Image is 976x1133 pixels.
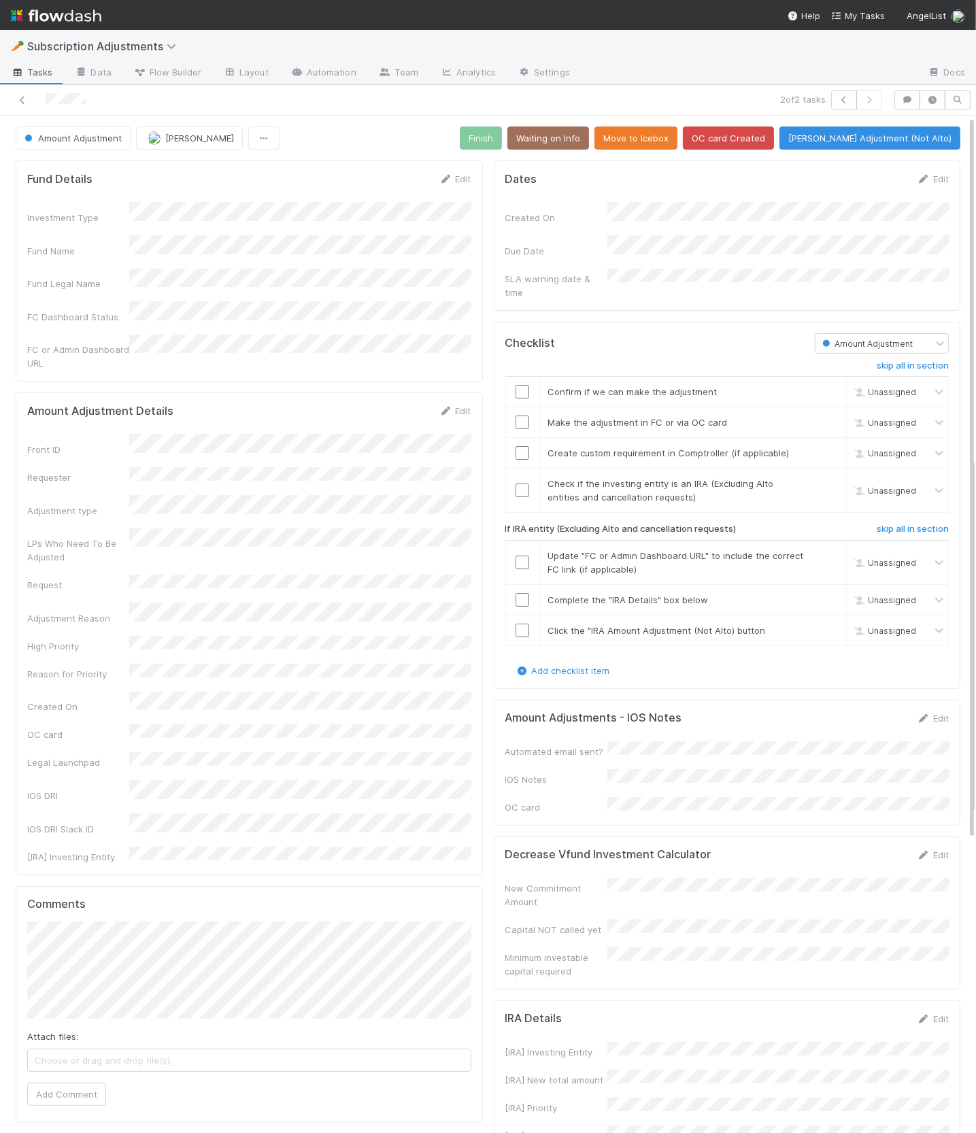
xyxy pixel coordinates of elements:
span: Amount Adjustment [820,338,913,348]
h5: Dates [505,173,537,186]
img: avatar_04f2f553-352a-453f-b9fb-c6074dc60769.png [952,10,965,23]
span: Confirm if we can make the adjustment [548,386,718,397]
a: Edit [917,849,949,860]
a: Edit [439,173,471,184]
div: Capital NOT called yet [505,923,607,936]
div: SLA warning date & time [505,272,607,299]
span: Unassigned [852,558,916,568]
span: Flow Builder [133,65,201,79]
a: My Tasks [831,9,885,22]
button: Amount Adjustment [16,126,131,150]
img: avatar_04f2f553-352a-453f-b9fb-c6074dc60769.png [148,131,161,145]
div: IOS DRI [27,789,129,802]
button: Add Comment [27,1083,106,1106]
div: [IRA] Investing Entity [27,850,129,864]
a: Edit [917,713,949,724]
span: Make the adjustment in FC or via OC card [548,417,728,428]
div: FC or Admin Dashboard URL [27,343,129,370]
a: Docs [917,63,976,84]
h5: Fund Details [27,173,92,186]
div: Legal Launchpad [27,756,129,769]
h6: skip all in section [877,524,949,535]
div: Reason for Priority [27,667,129,681]
a: Add checklist item [516,665,610,676]
a: Automation [280,63,367,84]
div: [IRA] Priority [505,1101,607,1115]
span: Create custom requirement in Comptroller (if applicable) [548,447,790,458]
button: Waiting on Info [507,126,589,150]
div: IOS DRI Slack ID [27,822,129,836]
span: Complete the "IRA Details" box below [548,594,709,605]
a: Edit [439,405,471,416]
h5: Amount Adjustments - IOS Notes [505,711,682,725]
h6: If IRA entity (Excluding Alto and cancellation requests) [505,524,737,535]
div: Front ID [27,443,129,456]
h5: Comments [27,898,471,911]
div: New Commitment Amount [505,881,607,909]
span: Click the "IRA Amount Adjustment (Not Alto) button [548,625,766,636]
div: High Priority [27,639,129,653]
a: Edit [917,1013,949,1024]
a: skip all in section [877,524,949,540]
div: Fund Legal Name [27,277,129,290]
a: skip all in section [877,360,949,377]
span: AngelList [907,10,946,21]
div: Fund Name [27,244,129,258]
img: logo-inverted-e16ddd16eac7371096b0.svg [11,4,101,27]
div: [IRA] New total amount [505,1073,607,1087]
div: FC Dashboard Status [27,310,129,324]
span: Unassigned [852,418,916,428]
h5: IRA Details [505,1012,562,1026]
span: Unassigned [852,595,916,605]
div: Created On [27,700,129,713]
button: OC card Created [683,126,774,150]
a: Settings [507,63,581,84]
div: OC card [505,800,607,814]
button: Finish [460,126,502,150]
div: OC card [27,728,129,741]
div: Minimum investable capital required [505,951,607,978]
span: Subscription Adjustments [27,39,183,53]
label: Attach files: [27,1030,78,1043]
span: Unassigned [852,387,916,397]
span: Update "FC or Admin Dashboard URL" to include the correct FC link (if applicable) [548,550,804,575]
div: LPs Who Need To Be Adjusted [27,537,129,564]
h5: Decrease Vfund Investment Calculator [505,848,711,862]
a: Flow Builder [122,63,212,84]
div: Investment Type [27,211,129,224]
a: Data [64,63,122,84]
span: Unassigned [852,486,916,496]
div: Automated email sent? [505,745,607,758]
span: Unassigned [852,448,916,458]
span: Amount Adjustment [22,133,122,143]
a: Team [367,63,429,84]
div: [IRA] Investing Entity [505,1045,607,1059]
span: Choose or drag and drop file(s) [28,1049,471,1071]
span: Check if the investing entity is an IRA (Excluding Alto entities and cancellation requests) [548,478,774,503]
div: Requester [27,471,129,484]
div: Due Date [505,244,607,258]
span: 2 of 2 tasks [780,92,826,106]
div: Request [27,578,129,592]
span: Unassigned [852,626,916,636]
a: Layout [212,63,280,84]
a: Edit [917,173,949,184]
span: My Tasks [831,10,885,21]
h5: Checklist [505,337,556,350]
div: Help [788,9,820,22]
div: Created On [505,211,607,224]
a: Analytics [429,63,507,84]
div: IOS Notes [505,773,607,786]
span: 🥕 [11,40,24,52]
button: [PERSON_NAME] [136,126,243,150]
button: Move to Icebox [594,126,677,150]
div: Adjustment Reason [27,611,129,625]
h6: skip all in section [877,360,949,371]
div: Adjustment type [27,504,129,518]
h5: Amount Adjustment Details [27,405,173,418]
span: Tasks [11,65,53,79]
button: [PERSON_NAME] Adjustment (Not Alto) [779,126,960,150]
span: [PERSON_NAME] [165,133,234,143]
